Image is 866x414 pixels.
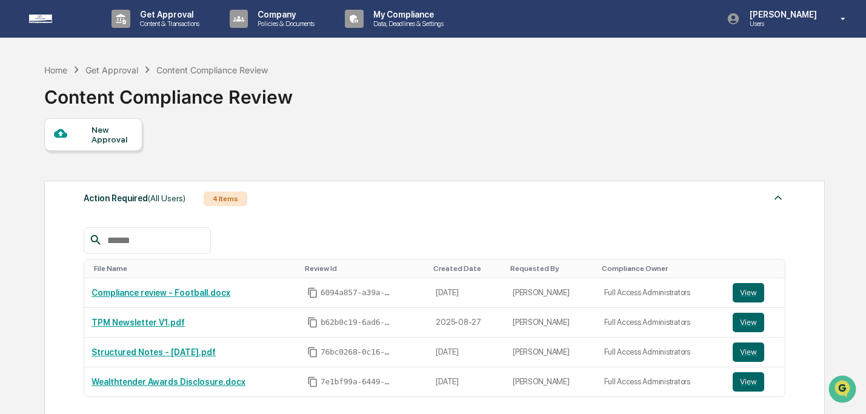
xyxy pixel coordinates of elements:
[733,372,764,392] button: View
[771,190,785,205] img: caret
[733,342,777,362] a: View
[740,19,823,28] p: Users
[597,367,726,396] td: Full Access Administrators
[733,283,777,302] a: View
[85,205,147,215] a: Powered byPylon
[733,313,777,332] a: View
[307,376,318,387] span: Copy Id
[85,65,138,75] div: Get Approval
[44,76,293,108] div: Content Compliance Review
[84,190,185,206] div: Action Required
[428,338,505,367] td: [DATE]
[505,308,597,338] td: [PERSON_NAME]
[83,148,155,170] a: 🗄️Attestations
[7,148,83,170] a: 🖐️Preclearance
[92,318,185,327] a: TPM Newsletter V1.pdf
[505,278,597,308] td: [PERSON_NAME]
[92,347,216,357] a: Structured Notes - [DATE].pdf
[597,338,726,367] td: Full Access Administrators
[94,264,295,273] div: Toggle SortBy
[307,287,318,298] span: Copy Id
[364,19,450,28] p: Data, Deadlines & Settings
[100,153,150,165] span: Attestations
[428,308,505,338] td: 2025-08-27
[305,264,424,273] div: Toggle SortBy
[505,367,597,396] td: [PERSON_NAME]
[148,193,185,203] span: (All Users)
[733,342,764,362] button: View
[597,278,726,308] td: Full Access Administrators
[12,177,22,187] div: 🔎
[130,10,205,19] p: Get Approval
[248,19,321,28] p: Policies & Documents
[121,205,147,215] span: Pylon
[740,10,823,19] p: [PERSON_NAME]
[505,338,597,367] td: [PERSON_NAME]
[733,313,764,332] button: View
[29,15,87,23] img: logo
[735,264,779,273] div: Toggle SortBy
[130,19,205,28] p: Content & Transactions
[510,264,592,273] div: Toggle SortBy
[12,93,34,115] img: 1746055101610-c473b297-6a78-478c-a979-82029cc54cd1
[321,377,393,387] span: 7e1bf99a-6449-45c3-8181-c0e5f5f3b389
[428,278,505,308] td: [DATE]
[433,264,501,273] div: Toggle SortBy
[428,367,505,396] td: [DATE]
[7,171,81,193] a: 🔎Data Lookup
[44,65,67,75] div: Home
[204,192,247,206] div: 4 Items
[12,25,221,45] p: How can we help?
[321,318,393,327] span: b62b0c19-6ad6-40e6-8aeb-64785189a24c
[307,347,318,358] span: Copy Id
[92,125,132,144] div: New Approval
[88,154,98,164] div: 🗄️
[597,308,726,338] td: Full Access Administrators
[41,105,153,115] div: We're available if you need us!
[321,288,393,298] span: 6094a857-a39a-4b0d-8db5-4552d4479a59
[41,93,199,105] div: Start new chat
[248,10,321,19] p: Company
[206,96,221,111] button: Start new chat
[321,347,393,357] span: 76bc0268-0c16-4ddb-b54e-a2884c5893c1
[307,317,318,328] span: Copy Id
[827,374,860,407] iframe: Open customer support
[602,264,721,273] div: Toggle SortBy
[92,377,245,387] a: Wealthtender Awards Disclosure.docx
[733,372,777,392] a: View
[12,154,22,164] div: 🖐️
[733,283,764,302] button: View
[364,10,450,19] p: My Compliance
[24,153,78,165] span: Preclearance
[24,176,76,188] span: Data Lookup
[156,65,268,75] div: Content Compliance Review
[92,288,230,298] a: Compliance review - Football.docx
